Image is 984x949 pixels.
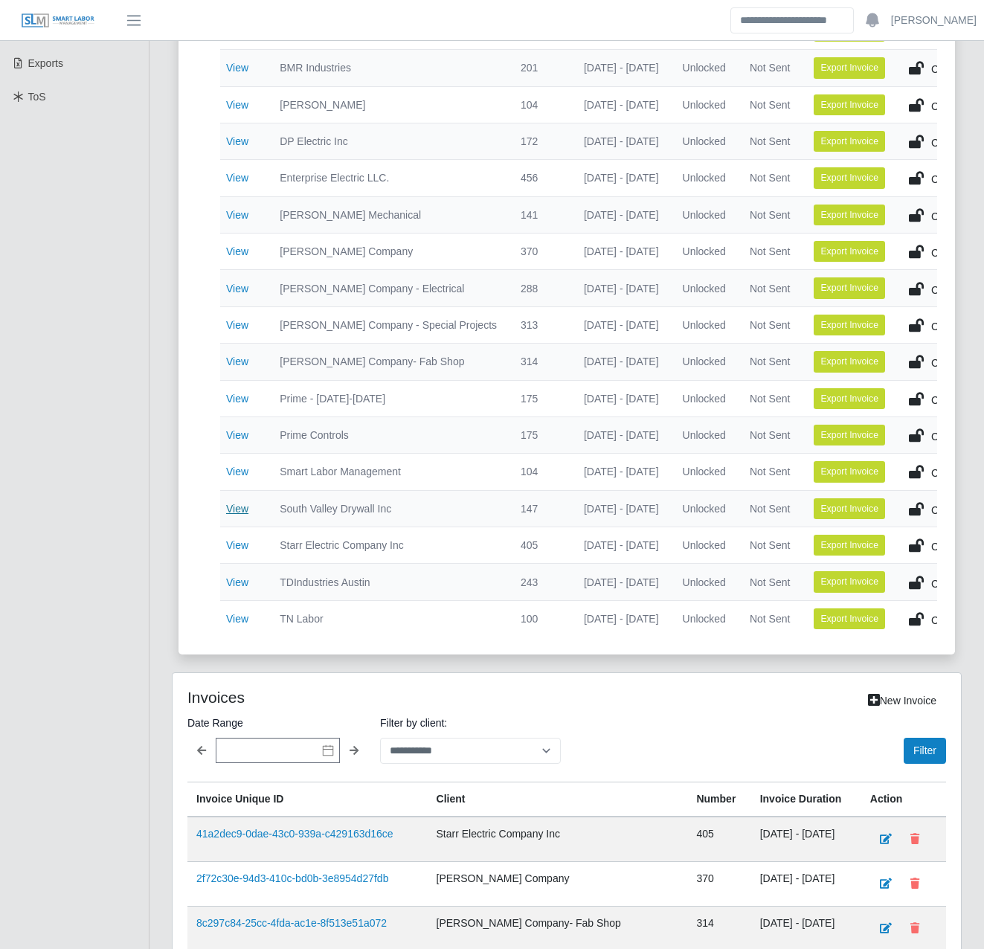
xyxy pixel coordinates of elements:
td: [PERSON_NAME] Company- Fab Shop [268,344,509,380]
td: [DATE] - [DATE] [572,600,671,637]
td: South Valley Drywall Inc [268,490,509,527]
td: 147 [509,490,572,527]
td: 172 [509,123,572,159]
td: Not Sent [738,50,802,86]
a: 41a2dec9-0dae-43c0-939a-c429163d16ce [196,828,393,840]
td: 175 [509,416,572,453]
td: 405 [509,527,572,564]
button: Export Invoice [814,388,885,409]
img: SLM Logo [21,13,95,29]
a: View [226,576,248,588]
a: View [226,613,248,625]
td: Not Sent [738,344,802,380]
a: View [226,135,248,147]
td: Not Sent [738,527,802,564]
td: [DATE] - [DATE] [751,862,861,907]
td: Not Sent [738,454,802,490]
td: Starr Electric Company Inc [428,817,688,862]
span: ToS [28,91,46,103]
a: View [226,356,248,367]
td: Unlocked [671,600,738,637]
td: [DATE] - [DATE] [572,380,671,416]
td: Unlocked [671,270,738,306]
th: Action [861,782,946,817]
a: View [226,319,248,331]
td: [DATE] - [DATE] [572,527,671,564]
a: View [226,245,248,257]
td: 456 [509,160,572,196]
button: Export Invoice [814,94,885,115]
td: BMR Industries [268,50,509,86]
a: 8c297c84-25cc-4fda-ac1e-8f513e51a072 [196,917,387,929]
a: View [226,539,248,551]
td: [DATE] - [DATE] [572,454,671,490]
button: Export Invoice [814,425,885,445]
td: Unlocked [671,50,738,86]
button: Export Invoice [814,167,885,188]
td: [PERSON_NAME] Company - Electrical [268,270,509,306]
a: 2f72c30e-94d3-410c-bd0b-3e8954d27fdb [196,872,388,884]
td: Not Sent [738,490,802,527]
td: Prime Controls [268,416,509,453]
td: 100 [509,600,572,637]
span: Exports [28,57,63,69]
td: 141 [509,196,572,233]
td: [DATE] - [DATE] [572,490,671,527]
a: View [226,99,248,111]
td: 370 [509,234,572,270]
a: View [226,393,248,405]
td: Not Sent [738,196,802,233]
td: 405 [687,817,750,862]
td: Enterprise Electric LLC. [268,160,509,196]
td: Not Sent [738,160,802,196]
td: Not Sent [738,123,802,159]
td: Not Sent [738,564,802,600]
label: Filter by client: [380,714,561,732]
a: View [226,283,248,295]
td: 104 [509,86,572,123]
td: [DATE] - [DATE] [572,306,671,343]
td: [DATE] - [DATE] [572,160,671,196]
td: Unlocked [671,234,738,270]
td: 201 [509,50,572,86]
td: [DATE] - [DATE] [572,416,671,453]
td: 243 [509,564,572,600]
td: 314 [509,344,572,380]
button: Export Invoice [814,131,885,152]
th: Number [687,782,750,817]
a: [PERSON_NAME] [891,13,977,28]
td: Unlocked [671,527,738,564]
td: [PERSON_NAME] Mechanical [268,196,509,233]
button: Export Invoice [814,241,885,262]
td: Smart Labor Management [268,454,509,490]
td: [DATE] - [DATE] [572,344,671,380]
a: View [226,429,248,441]
td: 288 [509,270,572,306]
td: Unlocked [671,123,738,159]
td: 370 [687,862,750,907]
td: [DATE] - [DATE] [572,50,671,86]
button: Export Invoice [814,461,885,482]
button: Export Invoice [814,535,885,556]
td: Unlocked [671,196,738,233]
a: View [226,466,248,477]
td: [PERSON_NAME] [268,86,509,123]
a: View [226,209,248,221]
td: [DATE] - [DATE] [572,234,671,270]
a: New Invoice [858,688,946,714]
td: Not Sent [738,270,802,306]
td: [DATE] - [DATE] [751,817,861,862]
td: Unlocked [671,306,738,343]
button: Export Invoice [814,571,885,592]
td: Not Sent [738,306,802,343]
td: TN Labor [268,600,509,637]
a: View [226,172,248,184]
td: Not Sent [738,416,802,453]
td: [PERSON_NAME] Company [268,234,509,270]
button: Export Invoice [814,498,885,519]
td: Unlocked [671,160,738,196]
td: Unlocked [671,564,738,600]
h4: Invoices [187,688,491,707]
td: TDIndustries Austin [268,564,509,600]
td: Unlocked [671,416,738,453]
